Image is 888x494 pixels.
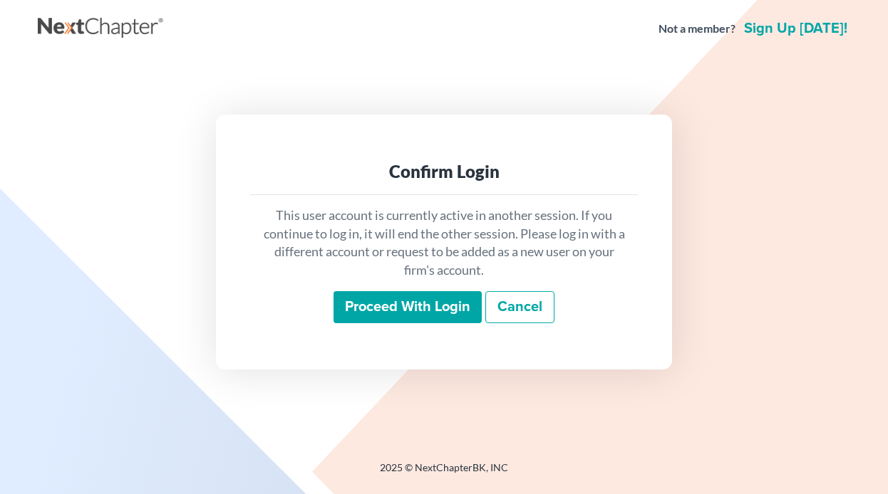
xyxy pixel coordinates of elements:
input: Proceed with login [334,291,482,324]
a: Cancel [485,291,554,324]
div: 2025 © NextChapterBK, INC [38,461,850,486]
p: This user account is currently active in another session. If you continue to log in, it will end ... [262,206,626,280]
strong: Not a member? [659,21,735,37]
a: Sign up [DATE]! [741,21,850,36]
div: Confirm Login [262,160,626,183]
